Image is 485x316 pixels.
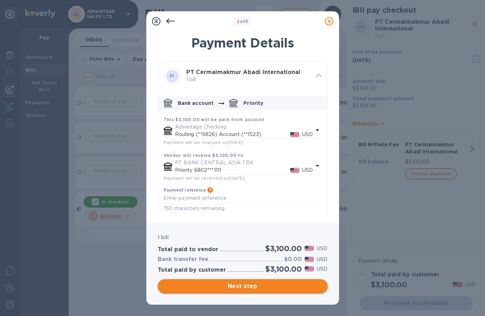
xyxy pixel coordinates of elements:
b: PI [170,73,174,79]
p: Priority [243,100,263,107]
p: USD [317,265,327,273]
h3: Total paid to vendor [158,246,218,253]
span: 2 [237,19,239,24]
p: USD [302,167,313,174]
h2: $3,100.00 [265,244,301,253]
p: Routing (**6826) Account (**1523) [175,131,290,138]
div: default-method [158,93,327,218]
span: Payment will be charged on [DATE] [164,140,244,145]
p: Priority 6802***1111 [175,167,290,174]
b: of 3 [237,19,248,24]
b: 1 bill [158,235,169,240]
p: PT BANK CENTRAL ASIA TBK [175,159,313,167]
img: USD [290,132,300,137]
p: Bank account [178,100,214,107]
img: USD [305,257,314,262]
h3: $0.00 [284,256,302,263]
span: Next step [163,282,322,290]
img: USD [305,266,314,271]
p: USD [317,256,327,263]
h3: Bank transfer fee [158,256,208,263]
b: PT Cermaimakmur Abadi International [186,69,300,75]
b: This $3,100.00 will be paid from account [164,117,265,122]
div: PIPT Cermaimakmur Abadi International 1 bill [158,62,327,90]
p: Advantage Checking [175,123,313,131]
button: Next step [158,279,328,293]
span: Payment will be received on [DATE] [164,175,245,181]
p: 1 bill [186,76,310,83]
h2: $3,100.00 [265,265,301,273]
img: USD [305,246,314,251]
h1: Payment Details [158,35,328,50]
img: USD [290,168,300,173]
p: 150 characters remaining [164,204,322,213]
p: USD [317,245,327,252]
b: Vendor will receive $3,100.00 to [164,153,244,158]
h3: Total paid by customer [158,267,226,273]
p: USD [302,131,313,138]
h3: Payment reference [164,188,206,193]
